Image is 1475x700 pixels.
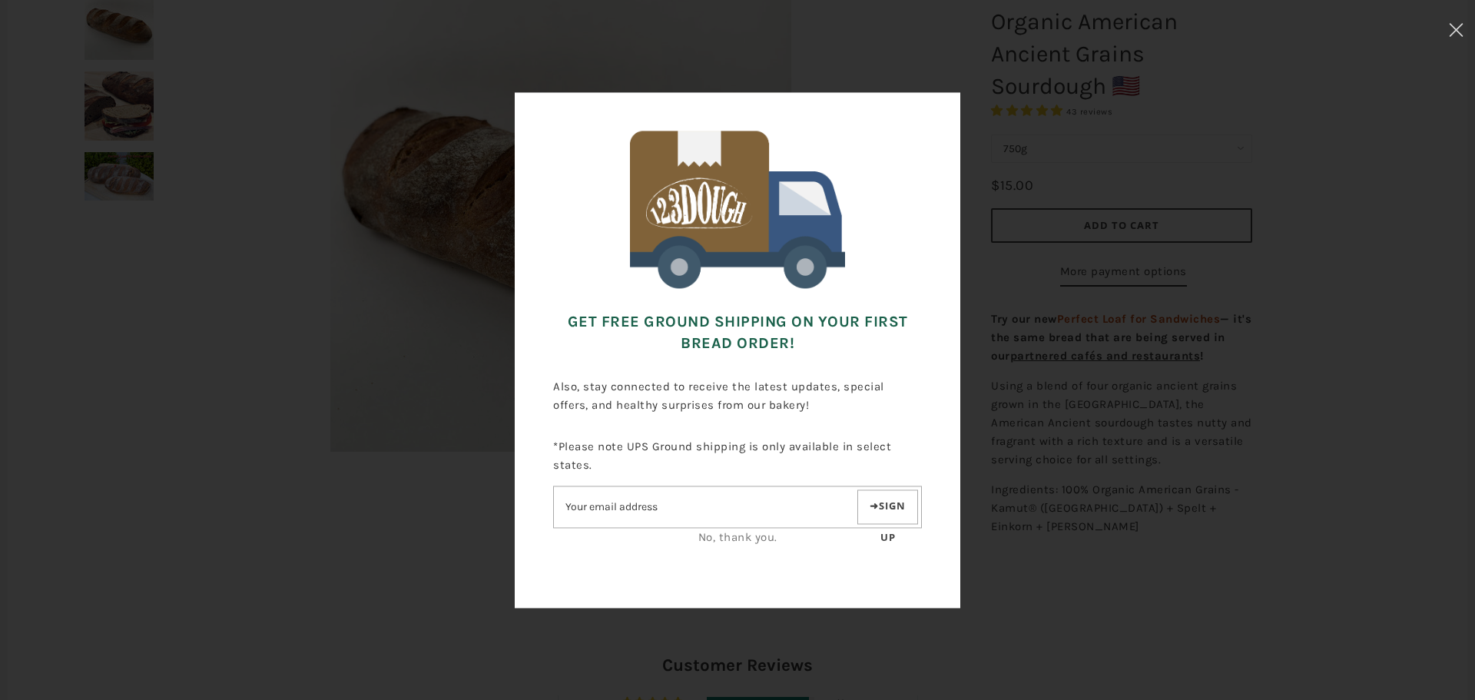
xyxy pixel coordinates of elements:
input: Email address [554,493,854,520]
button: Sign up [857,489,918,524]
div: *Please note UPS Ground shipping is only available in select states. [553,426,922,558]
p: Also, stay connected to receive the latest updates, special offers, and healthy surprises from ou... [553,366,922,426]
img: 123Dough Bakery Free Shipping for First Time Customers [630,131,845,288]
h3: Get FREE Ground Shipping on Your First Bread Order! [553,300,922,366]
a: No, thank you. [698,530,777,544]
